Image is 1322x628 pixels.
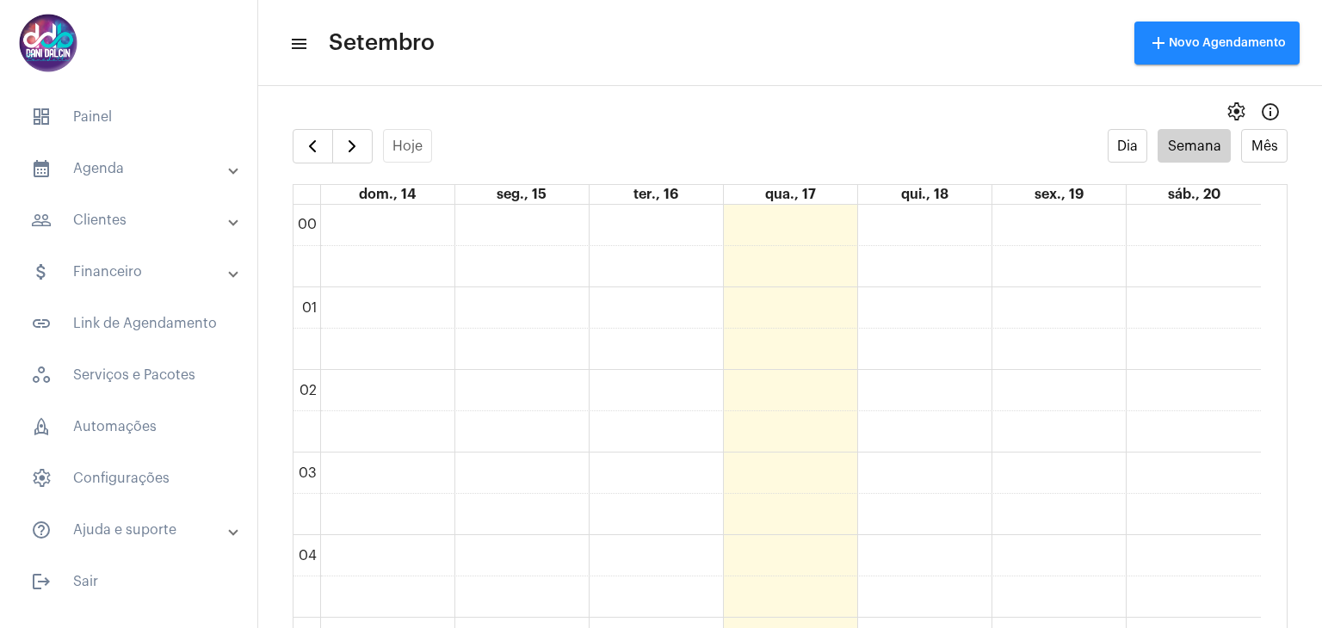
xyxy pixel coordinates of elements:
[17,561,240,602] span: Sair
[762,185,819,204] a: 17 de setembro de 2025
[17,303,240,344] span: Link de Agendamento
[332,129,373,163] button: Próximo Semana
[1164,185,1224,204] a: 20 de setembro de 2025
[17,406,240,447] span: Automações
[17,96,240,138] span: Painel
[31,262,52,282] mat-icon: sidenav icon
[293,129,333,163] button: Semana Anterior
[10,200,257,241] mat-expansion-panel-header: sidenav iconClientes
[295,465,320,481] div: 03
[1148,37,1286,49] span: Novo Agendamento
[31,107,52,127] span: sidenav icon
[1158,129,1231,163] button: Semana
[493,185,550,204] a: 15 de setembro de 2025
[17,354,240,396] span: Serviços e Pacotes
[1108,129,1148,163] button: Dia
[31,571,52,592] mat-icon: sidenav icon
[31,210,230,231] mat-panel-title: Clientes
[1219,95,1253,129] button: settings
[294,217,320,232] div: 00
[295,548,320,563] div: 04
[1031,185,1087,204] a: 19 de setembro de 2025
[289,34,306,54] mat-icon: sidenav icon
[31,313,52,334] mat-icon: sidenav icon
[31,520,52,540] mat-icon: sidenav icon
[383,129,433,163] button: Hoje
[10,251,257,292] mat-expansion-panel-header: sidenav iconFinanceiro
[31,365,52,385] span: sidenav icon
[17,458,240,499] span: Configurações
[31,210,52,231] mat-icon: sidenav icon
[1253,95,1288,129] button: Info
[355,185,419,204] a: 14 de setembro de 2025
[31,158,52,179] mat-icon: sidenav icon
[31,158,230,179] mat-panel-title: Agenda
[1148,33,1169,53] mat-icon: add
[898,185,952,204] a: 18 de setembro de 2025
[1134,22,1300,65] button: Novo Agendamento
[1260,102,1281,122] mat-icon: Info
[299,300,320,316] div: 01
[296,383,320,398] div: 02
[31,262,230,282] mat-panel-title: Financeiro
[1241,129,1288,163] button: Mês
[31,520,230,540] mat-panel-title: Ajuda e suporte
[10,148,257,189] mat-expansion-panel-header: sidenav iconAgenda
[329,29,435,57] span: Setembro
[31,468,52,489] span: sidenav icon
[630,185,682,204] a: 16 de setembro de 2025
[10,509,257,551] mat-expansion-panel-header: sidenav iconAjuda e suporte
[14,9,83,77] img: 5016df74-caca-6049-816a-988d68c8aa82.png
[1226,102,1246,122] span: settings
[31,416,52,437] span: sidenav icon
